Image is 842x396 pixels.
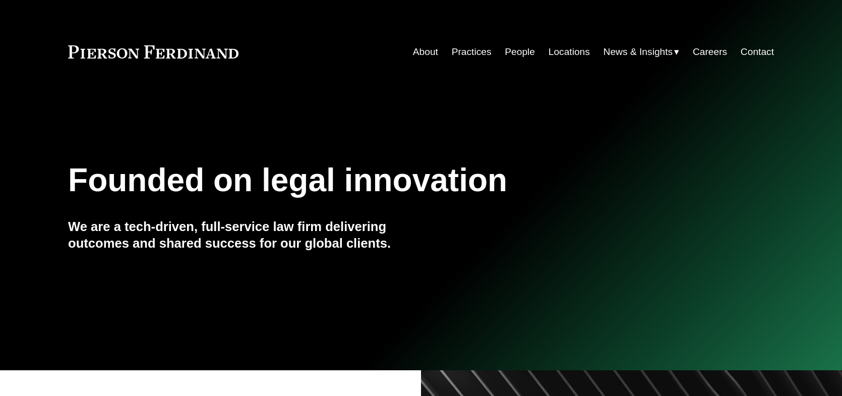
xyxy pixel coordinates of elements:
[604,42,680,62] a: folder dropdown
[68,162,656,199] h1: Founded on legal innovation
[452,42,492,62] a: Practices
[604,43,673,61] span: News & Insights
[549,42,590,62] a: Locations
[505,42,535,62] a: People
[741,42,774,62] a: Contact
[68,218,421,251] h4: We are a tech-driven, full-service law firm delivering outcomes and shared success for our global...
[693,42,727,62] a: Careers
[413,42,438,62] a: About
